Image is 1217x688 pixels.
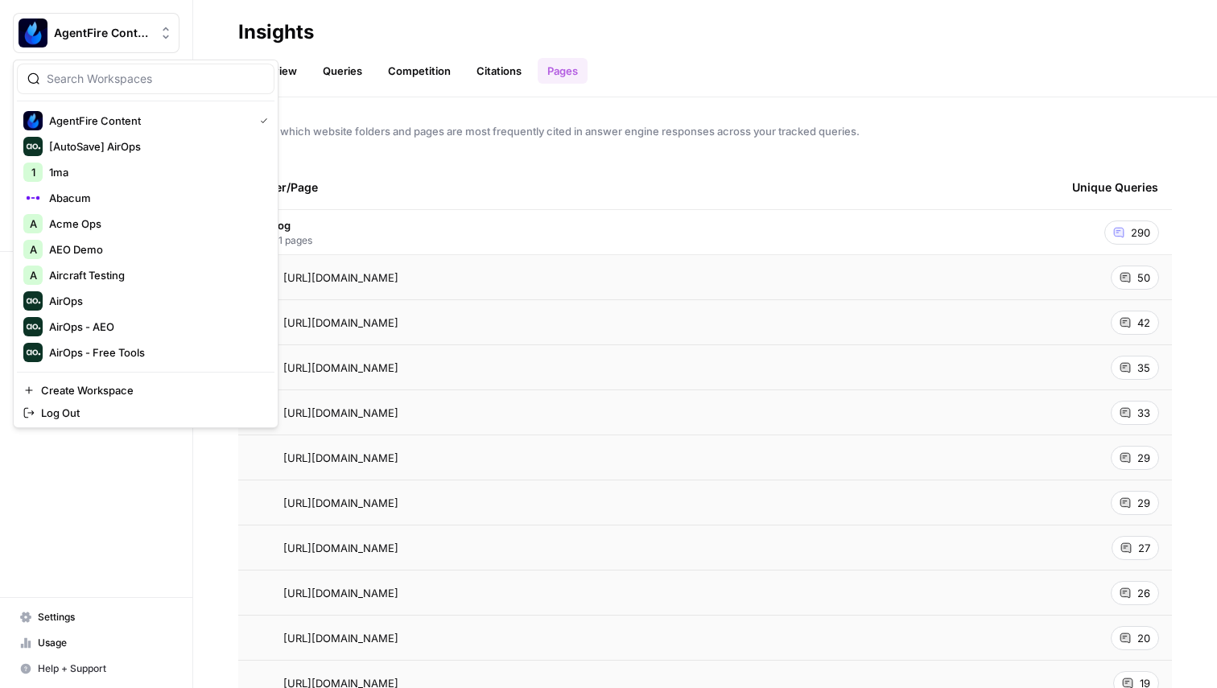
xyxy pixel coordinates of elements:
[283,405,398,421] span: [URL][DOMAIN_NAME]
[467,58,531,84] a: Citations
[49,113,247,129] span: AgentFire Content
[251,165,1046,209] div: Folder/Page
[41,405,262,421] span: Log Out
[30,267,37,283] span: A
[283,450,398,466] span: [URL][DOMAIN_NAME]
[17,402,274,424] a: Log Out
[1137,315,1150,331] span: 42
[23,111,43,130] img: AgentFire Content Logo
[54,25,151,41] span: AgentFire Content
[49,138,262,154] span: [AutoSave] AirOps
[38,610,172,624] span: Settings
[238,58,307,84] a: Overview
[13,604,179,630] a: Settings
[1137,405,1150,421] span: 33
[1137,630,1150,646] span: 20
[49,267,262,283] span: Aircraft Testing
[238,19,314,45] div: Insights
[30,241,37,257] span: A
[1072,165,1158,209] div: Unique Queries
[49,319,262,335] span: AirOps - AEO
[238,123,1172,139] span: Analyze which website folders and pages are most frequently cited in answer engine responses acro...
[283,540,398,556] span: [URL][DOMAIN_NAME]
[283,585,398,601] span: [URL][DOMAIN_NAME]
[17,379,274,402] a: Create Workspace
[283,495,398,511] span: [URL][DOMAIN_NAME]
[269,217,312,233] span: blog
[47,71,264,87] input: Search Workspaces
[30,216,37,232] span: A
[283,630,398,646] span: [URL][DOMAIN_NAME]
[49,241,262,257] span: AEO Demo
[13,13,179,53] button: Workspace: AgentFire Content
[1137,495,1150,511] span: 29
[23,343,43,362] img: AirOps - Free Tools Logo
[1137,450,1150,466] span: 29
[23,188,43,208] img: Abacum Logo
[1131,225,1150,241] span: 290
[13,60,278,428] div: Workspace: AgentFire Content
[13,656,179,682] button: Help + Support
[1137,585,1150,601] span: 26
[38,661,172,676] span: Help + Support
[49,344,262,360] span: AirOps - Free Tools
[41,382,262,398] span: Create Workspace
[283,270,398,286] span: [URL][DOMAIN_NAME]
[13,630,179,656] a: Usage
[283,315,398,331] span: [URL][DOMAIN_NAME]
[269,233,312,248] span: 191 pages
[23,137,43,156] img: [AutoSave] AirOps Logo
[1137,270,1150,286] span: 50
[1137,360,1150,376] span: 35
[38,636,172,650] span: Usage
[23,291,43,311] img: AirOps Logo
[538,58,588,84] a: Pages
[313,58,372,84] a: Queries
[378,58,460,84] a: Competition
[49,164,262,180] span: 1ma
[23,317,43,336] img: AirOps - AEO Logo
[49,190,262,206] span: Abacum
[31,164,35,180] span: 1
[19,19,47,47] img: AgentFire Content Logo
[49,216,262,232] span: Acme Ops
[283,360,398,376] span: [URL][DOMAIN_NAME]
[1138,540,1150,556] span: 27
[49,293,262,309] span: AirOps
